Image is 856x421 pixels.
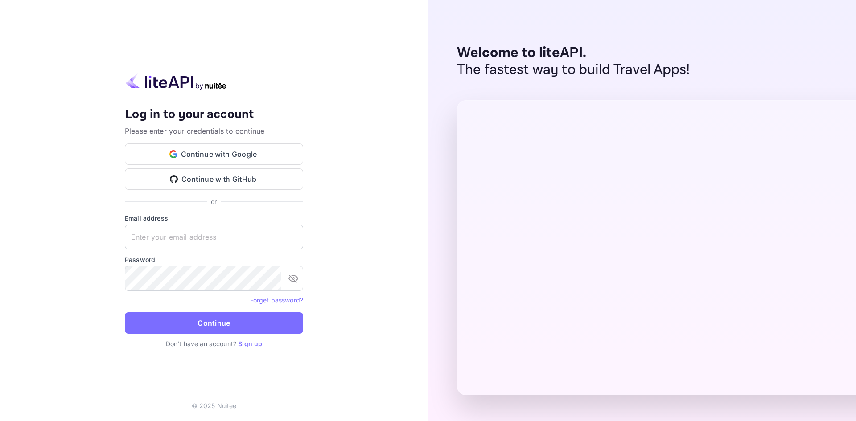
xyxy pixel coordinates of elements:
p: or [211,197,217,206]
button: Continue with Google [125,143,303,165]
input: Enter your email address [125,225,303,249]
button: Continue with GitHub [125,168,303,190]
button: Continue [125,312,303,334]
p: © 2025 Nuitee [192,401,237,410]
button: toggle password visibility [284,270,302,287]
h4: Log in to your account [125,107,303,123]
a: Forget password? [250,296,303,304]
p: Please enter your credentials to continue [125,126,303,136]
p: Welcome to liteAPI. [457,45,690,61]
label: Password [125,255,303,264]
label: Email address [125,213,303,223]
a: Sign up [238,340,262,347]
a: Forget password? [250,295,303,304]
p: The fastest way to build Travel Apps! [457,61,690,78]
img: liteapi [125,73,227,90]
p: Don't have an account? [125,339,303,348]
